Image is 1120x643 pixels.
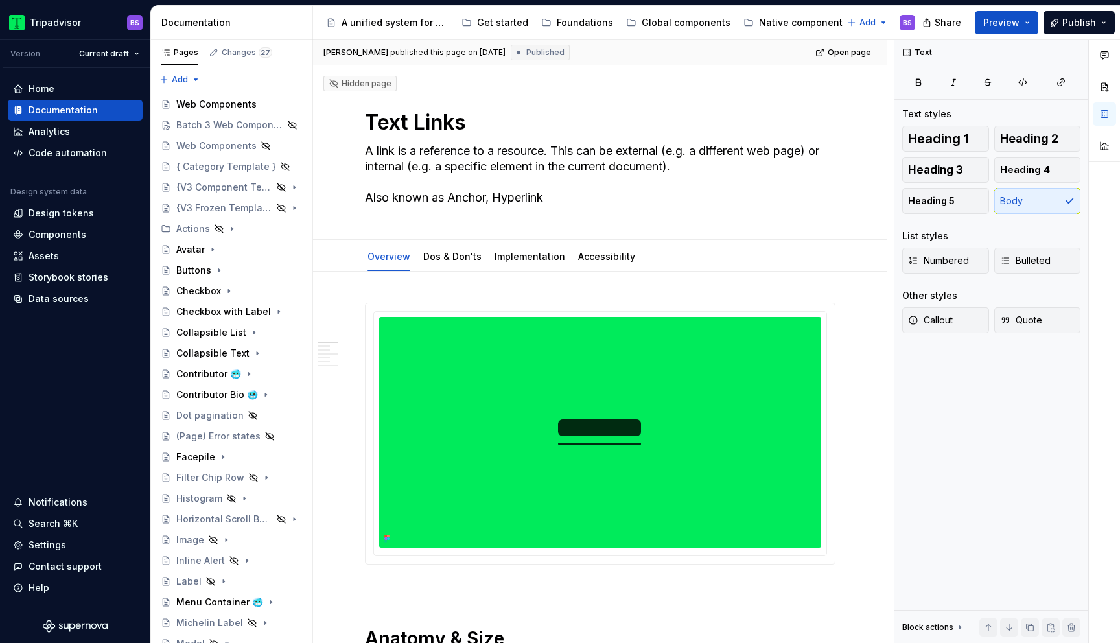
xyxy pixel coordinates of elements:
div: Histogram [176,492,222,505]
a: Collapsible Text [156,343,307,364]
button: Add [156,71,204,89]
div: Batch 3 Web Components [176,119,283,132]
a: Dot pagination [156,405,307,426]
a: Accessibility [578,251,635,262]
div: Notifications [29,496,87,509]
span: Add [172,75,188,85]
span: Heading 1 [908,132,969,145]
span: Heading 3 [908,163,963,176]
span: Share [935,16,961,29]
a: Home [8,78,143,99]
button: Share [916,11,970,34]
div: Code automation [29,146,107,159]
div: Pages [161,47,198,58]
textarea: A link is a reference to a resource. This can be external (e.g. a different web page) or internal... [362,141,833,208]
a: Menu Container 🥶 [156,592,307,613]
div: List styles [902,229,948,242]
div: Components [29,228,86,241]
div: Block actions [902,622,953,633]
div: Get started [477,16,528,29]
a: {V3 Component Template} [156,177,307,198]
div: (Page) Error states [176,430,261,443]
div: Avatar [176,243,205,256]
button: Heading 4 [994,157,1081,183]
textarea: Text Links [362,107,833,138]
a: Michelin Label [156,613,307,633]
div: Changes [222,47,272,58]
a: Assets [8,246,143,266]
div: Horizontal Scroll Bar Button [176,513,272,526]
button: Heading 2 [994,126,1081,152]
span: Heading 4 [1000,163,1050,176]
a: Buttons [156,260,307,281]
div: Checkbox with Label [176,305,271,318]
div: Michelin Label [176,616,243,629]
a: (Page) Error states [156,426,307,447]
button: TripadvisorBS [3,8,148,36]
div: Settings [29,539,66,552]
div: Block actions [902,618,965,637]
div: Collapsible List [176,326,246,339]
div: Buttons [176,264,211,277]
a: Image [156,530,307,550]
div: BS [903,18,912,28]
button: Numbered [902,248,989,274]
div: Contributor 🥶 [176,368,241,380]
div: {V3 Frozen Template} [176,202,272,215]
button: Publish [1044,11,1115,34]
div: Filter Chip Row [176,471,244,484]
span: Preview [983,16,1020,29]
div: Image [176,533,204,546]
span: Quote [1000,314,1042,327]
div: Data sources [29,292,89,305]
a: Horizontal Scroll Bar Button [156,509,307,530]
span: Publish [1062,16,1096,29]
a: Dos & Don'ts [423,251,482,262]
button: Search ⌘K [8,513,143,534]
span: Add [859,18,876,28]
a: Documentation [8,100,143,121]
button: Callout [902,307,989,333]
button: Help [8,578,143,598]
a: Storybook stories [8,267,143,288]
a: Filter Chip Row [156,467,307,488]
a: Histogram [156,488,307,509]
a: {V3 Frozen Template} [156,198,307,218]
div: Documentation [29,104,98,117]
div: Contact support [29,560,102,573]
div: Implementation [489,242,570,270]
a: Data sources [8,288,143,309]
div: Native components [759,16,848,29]
a: Checkbox with Label [156,301,307,322]
button: Heading 3 [902,157,989,183]
button: Heading 5 [902,188,989,214]
span: Current draft [79,49,129,59]
div: Home [29,82,54,95]
div: Label [176,575,202,588]
button: Current draft [73,45,145,63]
span: Numbered [908,254,969,267]
div: Text styles [902,108,951,121]
a: Contributor 🥶 [156,364,307,384]
div: Contributor Bio 🥶 [176,388,258,401]
div: Analytics [29,125,70,138]
div: Search ⌘K [29,517,78,530]
div: {V3 Component Template} [176,181,272,194]
span: Heading 2 [1000,132,1058,145]
div: Accessibility [573,242,640,270]
div: Actions [156,218,307,239]
div: Design tokens [29,207,94,220]
div: Inline Alert [176,554,225,567]
span: [PERSON_NAME] [323,47,388,58]
button: Notifications [8,492,143,513]
a: Supernova Logo [43,620,108,633]
a: Avatar [156,239,307,260]
div: Tripadvisor [30,16,81,29]
div: Foundations [557,16,613,29]
a: Components [8,224,143,245]
a: Design tokens [8,203,143,224]
div: BS [130,18,139,28]
a: Analytics [8,121,143,142]
div: Web Components [176,139,257,152]
div: Hidden page [329,78,391,89]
